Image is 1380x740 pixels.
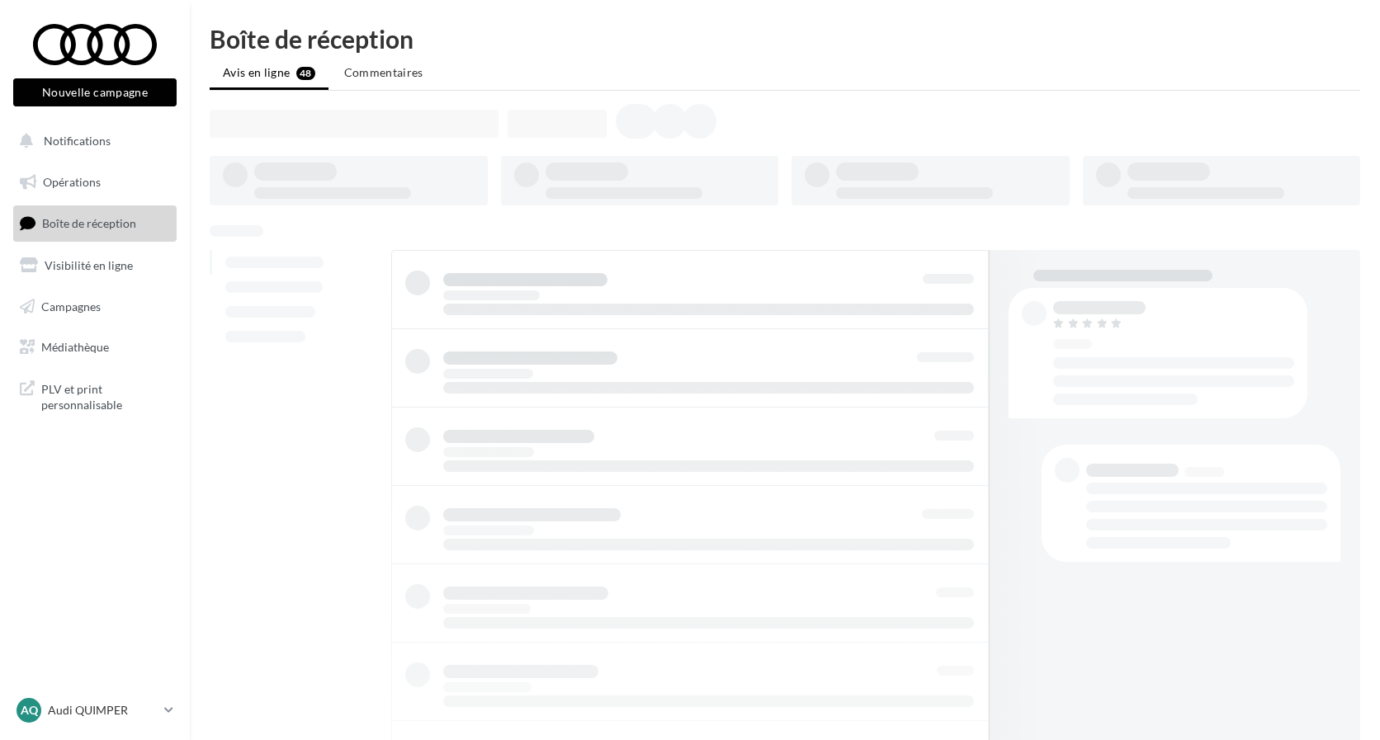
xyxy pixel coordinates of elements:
[10,124,173,158] button: Notifications
[42,216,136,230] span: Boîte de réception
[10,330,180,365] a: Médiathèque
[10,165,180,200] a: Opérations
[41,378,170,413] span: PLV et print personnalisable
[44,134,111,148] span: Notifications
[21,702,38,719] span: AQ
[10,371,180,420] a: PLV et print personnalisable
[10,205,180,241] a: Boîte de réception
[13,78,177,106] button: Nouvelle campagne
[43,175,101,189] span: Opérations
[41,340,109,354] span: Médiathèque
[41,299,101,313] span: Campagnes
[344,65,423,79] span: Commentaires
[13,695,177,726] a: AQ Audi QUIMPER
[210,26,1360,51] div: Boîte de réception
[48,702,158,719] p: Audi QUIMPER
[10,248,180,283] a: Visibilité en ligne
[45,258,133,272] span: Visibilité en ligne
[10,290,180,324] a: Campagnes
